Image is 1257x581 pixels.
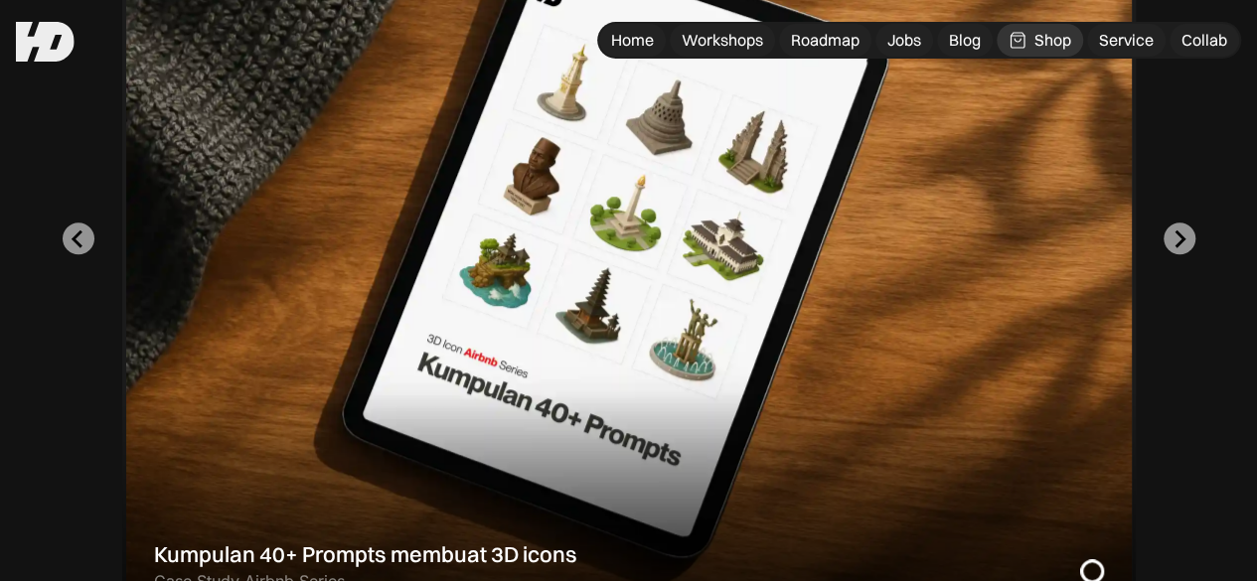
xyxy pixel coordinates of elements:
[997,24,1083,57] a: Shop
[1170,24,1239,57] a: Collab
[63,222,94,254] button: Previous slide
[875,24,933,57] a: Jobs
[1087,24,1166,57] a: Service
[1181,30,1227,51] div: Collab
[887,30,921,51] div: Jobs
[791,30,860,51] div: Roadmap
[670,24,775,57] a: Workshops
[1099,30,1154,51] div: Service
[1164,222,1195,254] button: Go to first slide
[779,24,871,57] a: Roadmap
[949,30,981,51] div: Blog
[611,30,654,51] div: Home
[937,24,993,57] a: Blog
[154,541,577,567] div: Kumpulan 40+ Prompts membuat 3D icons
[599,24,666,57] a: Home
[682,30,763,51] div: Workshops
[1034,30,1071,51] div: Shop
